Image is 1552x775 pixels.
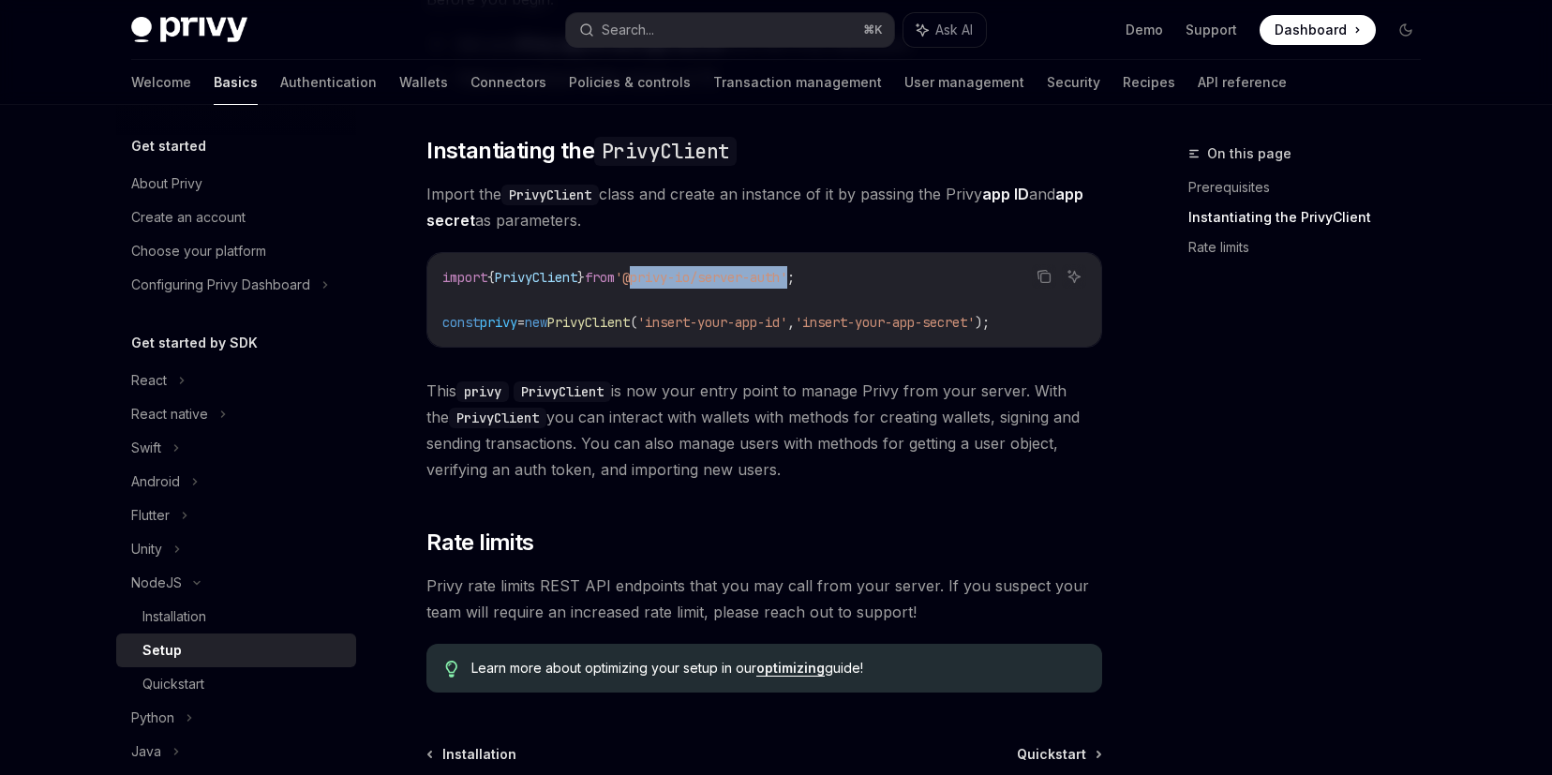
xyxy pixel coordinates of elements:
[1275,21,1347,39] span: Dashboard
[426,378,1102,483] span: This is now your entry point to manage Privy from your server. With the you can interact with wal...
[566,13,894,47] button: Search...⌘K
[142,605,206,628] div: Installation
[904,60,1024,105] a: User management
[1391,15,1421,45] button: Toggle dark mode
[442,745,516,764] span: Installation
[131,172,202,195] div: About Privy
[713,60,882,105] a: Transaction management
[445,661,458,678] svg: Tip
[1207,142,1291,165] span: On this page
[795,314,975,331] span: 'insert-your-app-secret'
[903,13,986,47] button: Ask AI
[280,60,377,105] a: Authentication
[142,639,182,662] div: Setup
[514,381,611,402] code: PrivyClient
[975,314,990,331] span: );
[131,206,246,229] div: Create an account
[594,137,737,166] code: PrivyClient
[1186,21,1237,39] a: Support
[517,314,525,331] span: =
[577,269,585,286] span: }
[602,19,654,41] div: Search...
[525,314,547,331] span: new
[426,528,533,558] span: Rate limits
[1123,60,1175,105] a: Recipes
[863,22,883,37] span: ⌘ K
[637,314,787,331] span: 'insert-your-app-id'
[116,667,356,701] a: Quickstart
[787,314,795,331] span: ,
[131,135,206,157] h5: Get started
[131,403,208,425] div: React native
[131,437,161,459] div: Swift
[495,269,577,286] span: PrivyClient
[442,269,487,286] span: import
[116,600,356,633] a: Installation
[131,369,167,392] div: React
[1188,232,1436,262] a: Rate limits
[131,740,161,763] div: Java
[630,314,637,331] span: (
[131,572,182,594] div: NodeJS
[426,573,1102,625] span: Privy rate limits REST API endpoints that you may call from your server. If you suspect your team...
[116,201,356,234] a: Create an account
[1198,60,1287,105] a: API reference
[131,17,247,43] img: dark logo
[1126,21,1163,39] a: Demo
[1188,172,1436,202] a: Prerequisites
[470,60,546,105] a: Connectors
[487,269,495,286] span: {
[131,470,180,493] div: Android
[131,504,170,527] div: Flutter
[426,136,737,166] span: Instantiating the
[214,60,258,105] a: Basics
[116,167,356,201] a: About Privy
[456,381,509,402] code: privy
[756,660,825,677] a: optimizing
[131,274,310,296] div: Configuring Privy Dashboard
[1017,745,1100,764] a: Quickstart
[131,538,162,560] div: Unity
[449,408,546,428] code: PrivyClient
[585,269,615,286] span: from
[787,269,795,286] span: ;
[547,314,630,331] span: PrivyClient
[935,21,973,39] span: Ask AI
[480,314,517,331] span: privy
[1188,202,1436,232] a: Instantiating the PrivyClient
[982,185,1029,203] strong: app ID
[399,60,448,105] a: Wallets
[131,60,191,105] a: Welcome
[116,234,356,268] a: Choose your platform
[131,707,174,729] div: Python
[442,314,480,331] span: const
[471,659,1083,678] span: Learn more about optimizing your setup in our guide!
[1047,60,1100,105] a: Security
[428,745,516,764] a: Installation
[1260,15,1376,45] a: Dashboard
[131,240,266,262] div: Choose your platform
[1032,264,1056,289] button: Copy the contents from the code block
[131,332,258,354] h5: Get started by SDK
[1062,264,1086,289] button: Ask AI
[569,60,691,105] a: Policies & controls
[501,185,599,205] code: PrivyClient
[426,181,1102,233] span: Import the class and create an instance of it by passing the Privy and as parameters.
[142,673,204,695] div: Quickstart
[116,633,356,667] a: Setup
[615,269,787,286] span: '@privy-io/server-auth'
[1017,745,1086,764] span: Quickstart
